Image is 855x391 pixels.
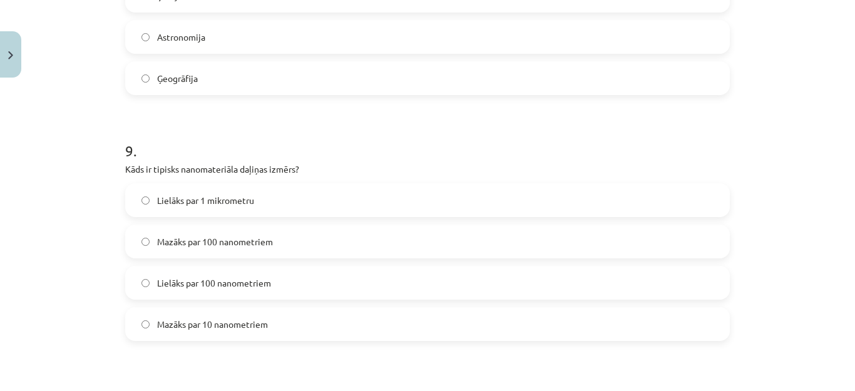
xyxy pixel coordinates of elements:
[125,163,730,176] p: Kāds ir tipisks nanomateriāla daļiņas izmērs?
[141,196,150,205] input: Lielāks par 1 mikrometru
[157,72,198,85] span: Ģeogrāfija
[8,51,13,59] img: icon-close-lesson-0947bae3869378f0d4975bcd49f059093ad1ed9edebbc8119c70593378902aed.svg
[157,194,254,207] span: Lielāks par 1 mikrometru
[141,74,150,83] input: Ģeogrāfija
[141,33,150,41] input: Astronomija
[157,235,273,248] span: Mazāks par 100 nanometriem
[157,31,205,44] span: Astronomija
[141,238,150,246] input: Mazāks par 100 nanometriem
[157,318,268,331] span: Mazāks par 10 nanometriem
[157,277,271,290] span: Lielāks par 100 nanometriem
[141,279,150,287] input: Lielāks par 100 nanometriem
[125,120,730,159] h1: 9 .
[141,320,150,328] input: Mazāks par 10 nanometriem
